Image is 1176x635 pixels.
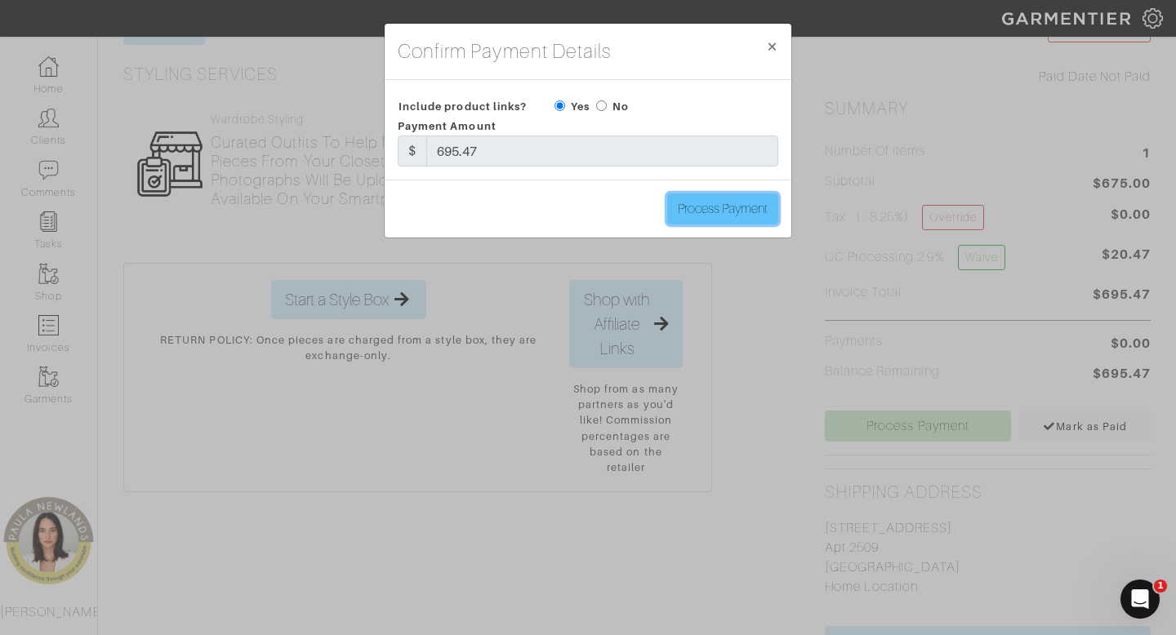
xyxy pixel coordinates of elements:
span: × [766,35,778,57]
h4: Confirm Payment Details [398,37,611,66]
label: No [612,99,629,114]
label: Yes [571,99,590,114]
span: 1 [1154,579,1167,593]
iframe: Intercom live chat [1120,579,1160,619]
span: Include product links? [399,95,527,118]
span: Payment Amount [398,120,497,132]
div: $ [398,135,427,167]
input: Process Payment [667,193,778,224]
